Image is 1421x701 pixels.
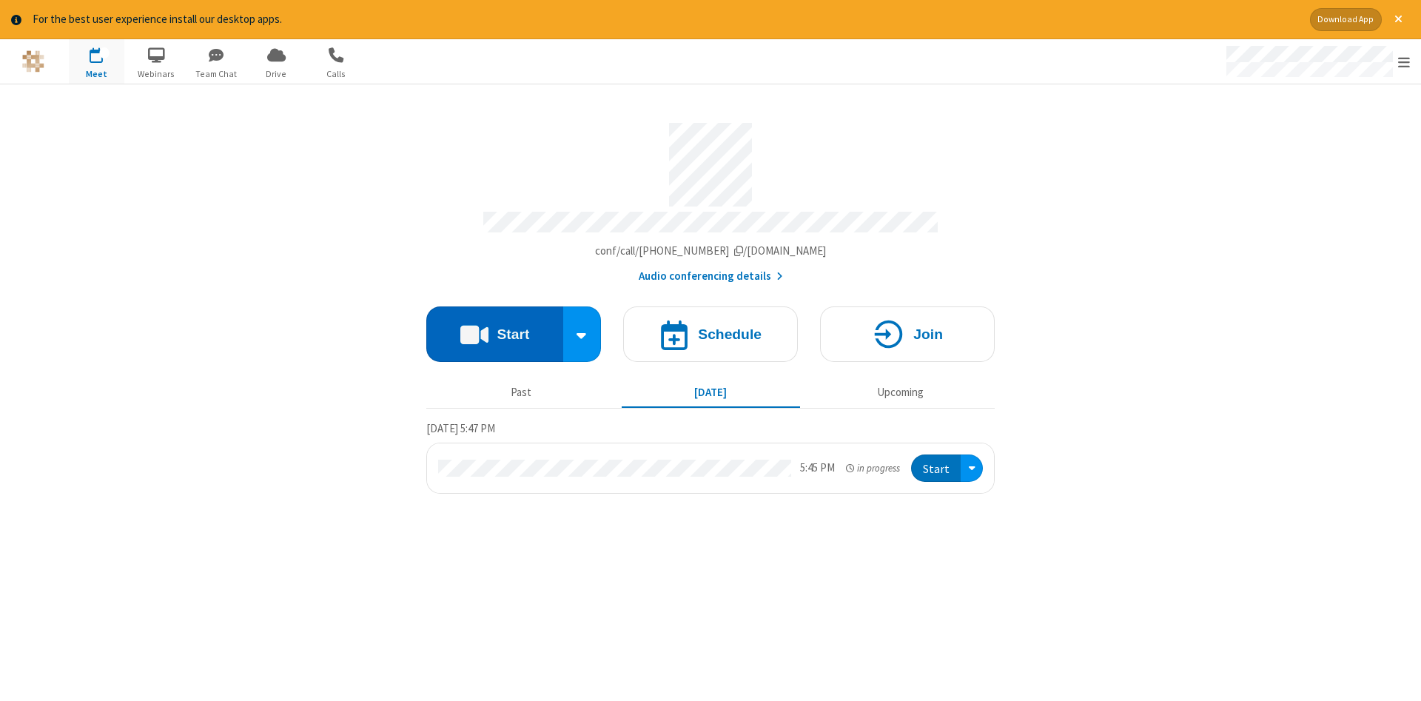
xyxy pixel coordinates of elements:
[69,67,124,81] span: Meet
[33,11,1299,28] div: For the best user experience install our desktop apps.
[820,306,995,362] button: Join
[1384,663,1410,691] iframe: Chat
[639,268,783,285] button: Audio conferencing details
[432,379,611,407] button: Past
[249,67,304,81] span: Drive
[1310,8,1382,31] button: Download App
[22,50,44,73] img: QA Selenium DO NOT DELETE OR CHANGE
[595,243,827,260] button: Copy my meeting room linkCopy my meeting room link
[800,460,835,477] div: 5:45 PM
[623,306,798,362] button: Schedule
[129,67,184,81] span: Webinars
[911,455,961,482] button: Start
[1212,39,1421,84] div: Open menu
[961,455,983,482] div: Open menu
[309,67,364,81] span: Calls
[698,327,762,341] h4: Schedule
[189,67,244,81] span: Team Chat
[811,379,990,407] button: Upcoming
[595,244,827,258] span: Copy my meeting room link
[497,327,529,341] h4: Start
[426,306,563,362] button: Start
[1387,8,1410,31] button: Close alert
[426,112,995,284] section: Account details
[100,47,110,58] div: 1
[846,461,900,475] em: in progress
[913,327,943,341] h4: Join
[5,39,61,84] button: Logo
[622,379,800,407] button: [DATE]
[426,421,495,435] span: [DATE] 5:47 PM
[426,420,995,494] section: Today's Meetings
[563,306,602,362] div: Start conference options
